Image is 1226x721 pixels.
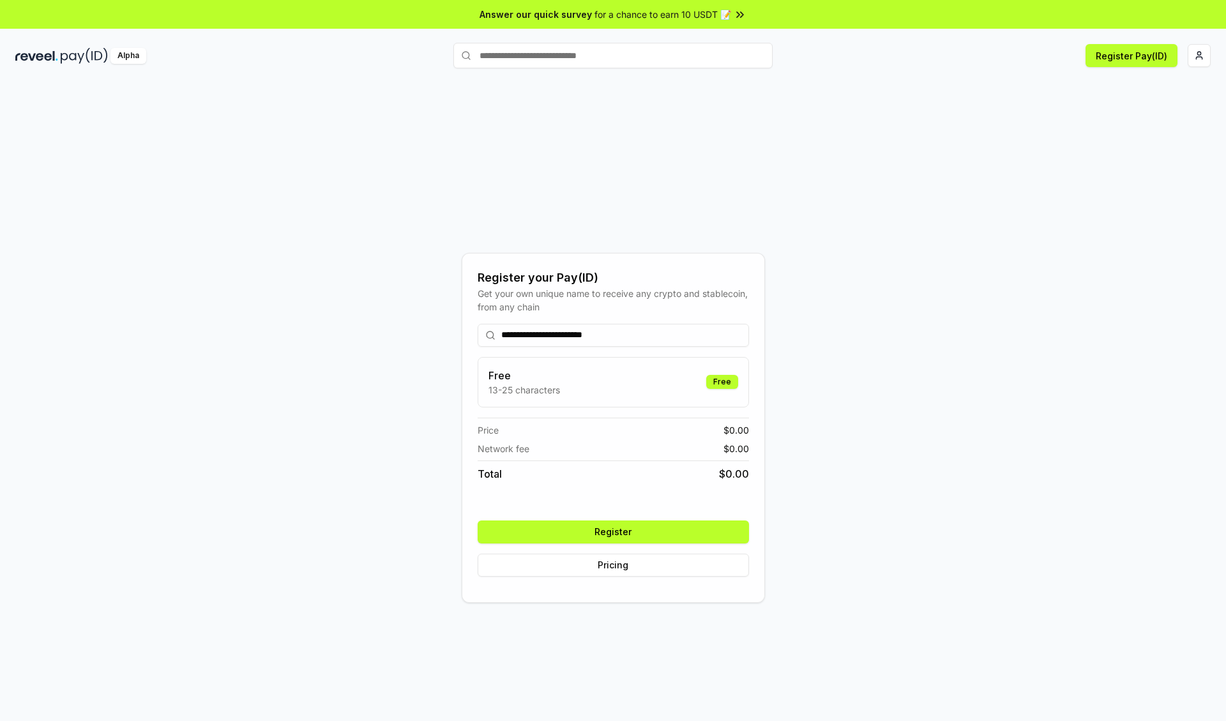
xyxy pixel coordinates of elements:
[719,466,749,482] span: $ 0.00
[15,48,58,64] img: reveel_dark
[488,383,560,397] p: 13-25 characters
[488,368,560,383] h3: Free
[478,554,749,577] button: Pricing
[478,520,749,543] button: Register
[1086,44,1177,67] button: Register Pay(ID)
[480,8,592,21] span: Answer our quick survey
[478,466,502,482] span: Total
[478,269,749,287] div: Register your Pay(ID)
[478,423,499,437] span: Price
[723,423,749,437] span: $ 0.00
[723,442,749,455] span: $ 0.00
[594,8,731,21] span: for a chance to earn 10 USDT 📝
[478,442,529,455] span: Network fee
[706,375,738,389] div: Free
[478,287,749,314] div: Get your own unique name to receive any crypto and stablecoin, from any chain
[61,48,108,64] img: pay_id
[110,48,146,64] div: Alpha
